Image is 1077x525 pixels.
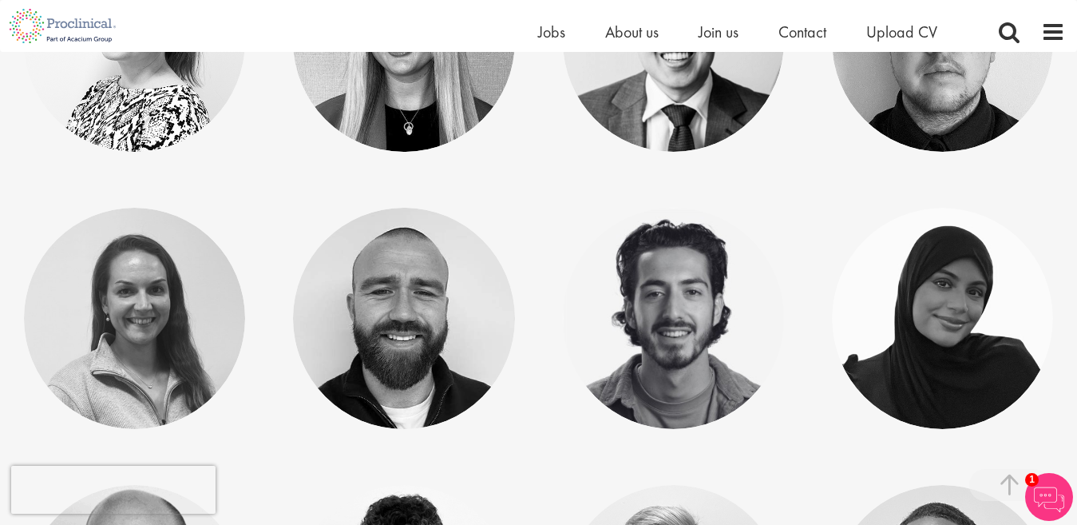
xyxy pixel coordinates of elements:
[11,466,216,514] iframe: reCAPTCHA
[1025,473,1073,521] img: Chatbot
[699,22,738,42] a: Join us
[866,22,937,42] a: Upload CV
[1025,473,1039,487] span: 1
[605,22,659,42] a: About us
[778,22,826,42] a: Contact
[538,22,565,42] a: Jobs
